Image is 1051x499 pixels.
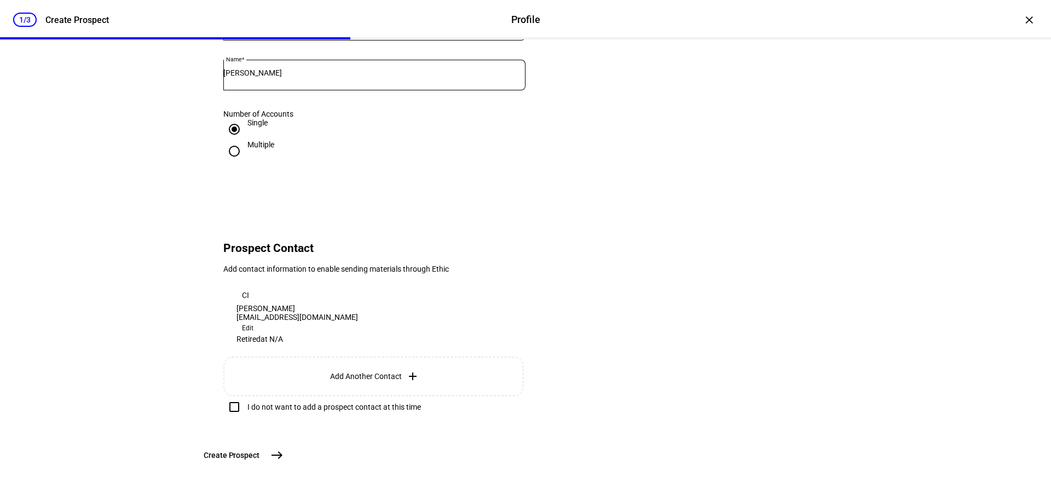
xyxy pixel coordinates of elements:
[223,265,525,273] div: Add contact information to enable sending materials through Ethic
[247,118,268,127] div: Single
[1020,11,1038,28] div: ×
[247,403,421,411] div: I do not want to add a prospect contact at this time
[270,449,284,462] mat-icon: east
[45,15,109,25] div: Create Prospect
[236,335,358,343] div: Retired at N/A
[236,313,358,322] div: [EMAIL_ADDRESS][DOMAIN_NAME]
[330,372,402,381] span: Add Another Contact
[204,450,259,461] span: Create Prospect
[13,13,37,27] div: 1/3
[226,56,241,62] mat-label: Name
[236,322,259,335] button: Edit
[247,140,274,149] div: Multiple
[406,370,419,383] mat-icon: add
[223,110,525,118] div: Number of Accounts
[236,304,358,313] div: [PERSON_NAME]
[223,242,525,255] h2: Prospect Contact
[511,13,540,27] div: Profile
[242,322,253,335] span: Edit
[197,444,288,466] button: Create Prospect
[236,286,254,304] div: CI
